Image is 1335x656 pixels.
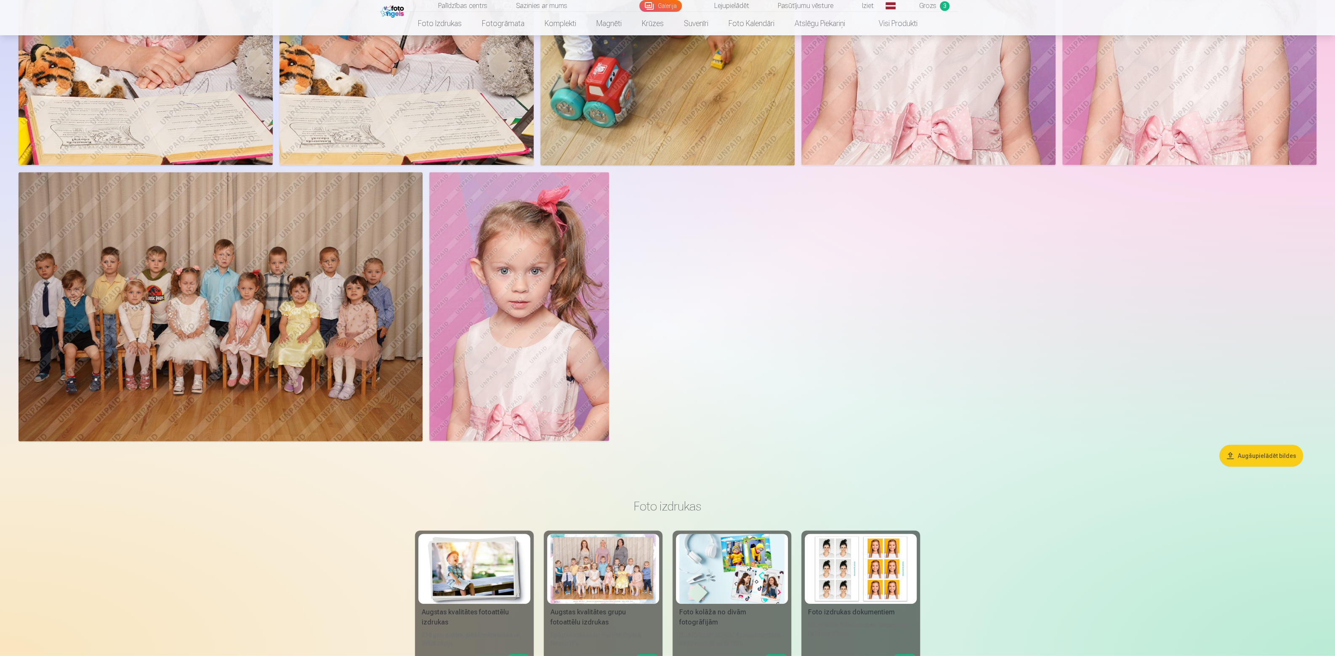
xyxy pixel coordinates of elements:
[380,3,406,18] img: /fa1
[535,12,586,35] a: Komplekti
[940,1,949,11] span: 3
[422,499,913,514] h3: Foto izdrukas
[855,12,928,35] a: Visi produkti
[422,534,527,604] img: Augstas kvalitātes fotoattēlu izdrukas
[919,1,936,11] span: Grozs
[418,607,530,627] div: Augstas kvalitātes fotoattēlu izdrukas
[408,12,472,35] a: Foto izdrukas
[805,621,917,648] div: Universālas foto izdrukas dokumentiem (6 fotogrāfijas)
[1219,445,1303,467] button: Augšupielādēt bildes
[632,12,674,35] a: Krūzes
[586,12,632,35] a: Magnēti
[547,631,659,648] div: Spilgtas krāsas uz Fuji Film Crystal fotopapīra
[547,607,659,627] div: Augstas kvalitātes grupu fotoattēlu izdrukas
[418,631,530,648] div: 210 gsm papīrs, piesātināta krāsa un detalizācija
[785,12,855,35] a: Atslēgu piekariņi
[718,12,785,35] a: Foto kalendāri
[808,534,913,604] img: Foto izdrukas dokumentiem
[674,12,718,35] a: Suvenīri
[805,607,917,617] div: Foto izdrukas dokumentiem
[676,631,788,648] div: [DEMOGRAPHIC_DATA] neaizmirstami mirkļi vienā skaistā bildē
[472,12,535,35] a: Fotogrāmata
[676,607,788,627] div: Foto kolāža no divām fotogrāfijām
[679,534,785,604] img: Foto kolāža no divām fotogrāfijām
